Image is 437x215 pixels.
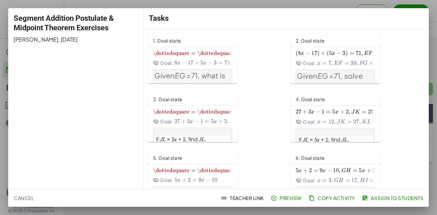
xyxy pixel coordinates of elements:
[175,71,191,80] em: EG =
[367,167,371,174] span: +
[153,59,173,66] span: Goal:
[301,51,304,56] span: x
[321,50,325,57] span: +
[153,176,173,184] span: Goal:
[334,118,336,125] span: ,
[218,118,223,125] span: +
[351,177,357,184] span: 17
[296,119,302,125] i: Goal State is hidden.
[153,108,189,115] span: \dottedsquare
[359,61,368,66] span: FG
[313,167,318,174] span: =
[58,36,77,43] span: , [DATE]
[328,60,331,66] span: 7
[356,60,358,66] span: ,
[331,177,333,184] span: ,
[269,192,305,204] button: Preview
[360,178,365,183] span: H
[153,119,159,125] i: Goal State is hidden.
[191,108,196,115] span: =
[327,50,329,57] span: (
[296,178,302,184] i: Goal State is hidden.
[332,51,335,56] span: x
[143,8,429,29] div: Tasks
[296,60,302,66] i: Goal State is hidden.
[297,71,373,111] h2: Given 71, solve the equation and determine the values of and .
[317,50,320,57] span: )
[296,96,325,102] span: 4. Goal state
[290,33,425,83] a: 2. Goal stateGoal:GivenEG =71, solve the equation and determine the values ofand.
[153,96,182,102] span: 3. Goal state
[350,50,354,57] span: =
[346,168,351,173] span: H
[181,118,186,125] span: +
[214,119,217,124] span: x
[303,167,308,174] span: +
[353,167,357,174] span: =
[205,118,209,125] span: =
[317,61,321,66] span: x
[362,108,366,115] span: =
[353,118,359,125] span: 27
[341,168,346,173] span: G
[311,109,314,115] span: x
[200,118,203,125] span: 1
[188,176,191,183] span: 2
[322,108,324,115] span: 1
[201,178,205,183] span: x
[316,108,320,115] span: −
[153,60,159,66] i: Goal State is hidden.
[153,155,182,161] span: 5. Goal state
[153,37,181,44] span: 1. Goal state
[296,155,325,161] span: 6. Goal state
[296,50,298,57] span: (
[298,50,301,57] span: 8
[335,109,339,115] span: x
[147,150,282,201] a: 5. Goal stateGoal:
[327,167,332,174] span: −
[153,167,189,174] span: \dottedsquare
[346,50,348,57] span: )
[317,178,321,183] span: x
[339,167,340,174] span: ,
[363,195,423,201] span: Assign to Students
[302,108,307,115] span: +
[296,118,316,125] span: Goal:
[372,167,375,174] span: 2
[359,118,361,125] span: ,
[290,150,425,201] a: 6. Goal stateGoal:
[154,71,230,121] h2: Given 71, what is the equation you would need to write to solve this problem?
[195,118,199,125] span: −
[342,50,345,57] span: 3
[224,59,230,66] span: 71
[296,177,316,184] span: Goal:
[307,192,358,204] button: Copy Activity
[195,59,199,66] span: +
[331,60,333,66] span: ,
[197,50,234,57] span: \dottedsquare
[206,176,210,183] span: −
[187,118,190,125] span: 3
[14,36,58,43] span: [PERSON_NAME]
[361,50,363,57] span: ,
[351,109,354,115] span: J
[337,50,341,57] span: −
[310,195,355,201] span: Copy Activity
[340,119,345,125] span: K
[357,177,359,184] span: ,
[322,168,326,173] span: x
[14,14,114,32] span: Segment Addition Postulate & Midpoint Theorem Exercises
[351,60,356,66] span: 39
[322,177,327,184] span: =
[296,37,325,44] span: 2. Goal state
[182,59,186,66] span: −
[333,167,339,174] span: 10
[211,118,214,125] span: 5
[311,50,317,57] span: 17
[309,167,312,174] span: 2
[222,195,264,201] span: Teacher Link
[197,108,234,115] span: \dottedsquare
[345,60,349,66] span: =
[147,33,282,83] a: 1. Goal stateGoal:GivenEG =71, what is the equation you would need to write to solve this problem?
